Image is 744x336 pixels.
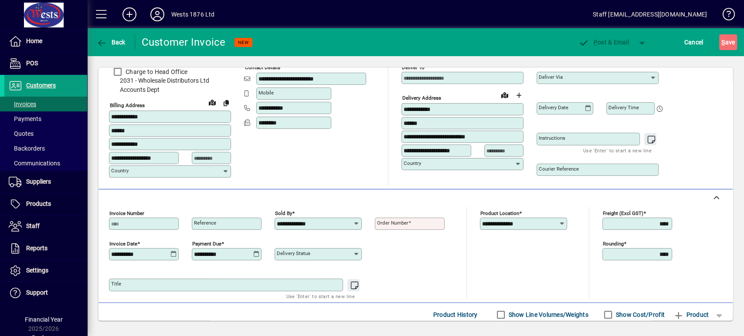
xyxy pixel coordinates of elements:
button: Profile [143,7,171,22]
label: Show Cost/Profit [614,310,665,319]
a: Home [4,30,87,52]
a: Invoices [4,97,87,111]
mat-label: Payment due [192,240,221,246]
a: Knowledge Base [716,2,733,30]
mat-label: Title [111,281,121,287]
span: POS [26,60,38,67]
button: Post & Email [574,34,633,50]
mat-label: Courier Reference [539,166,579,172]
span: Support [26,289,48,296]
div: Staff [EMAIL_ADDRESS][DOMAIN_NAME] [593,7,707,21]
span: Financial Year [25,316,63,323]
span: Back [96,39,126,46]
span: Product [673,308,709,322]
span: Quotes [9,130,34,137]
a: Payments [4,111,87,126]
mat-label: Deliver via [539,74,563,80]
a: Quotes [4,126,87,141]
a: Staff [4,215,87,237]
mat-label: Invoice number [109,210,144,216]
mat-label: Reference [194,220,216,226]
mat-label: Instructions [539,135,565,141]
button: Copy to Delivery address [219,96,233,110]
mat-label: Country [404,160,421,166]
span: Home [26,37,42,44]
span: ost & Email [578,39,629,46]
span: Staff [26,222,40,229]
mat-label: Rounding [603,240,624,246]
span: Backorders [9,145,45,152]
span: Communications [9,160,60,167]
button: Product History [430,307,481,323]
span: Products [26,200,51,207]
a: Suppliers [4,171,87,193]
span: NEW [238,40,249,45]
a: View on map [498,88,512,102]
mat-label: Order number [377,220,408,226]
button: Back [94,34,128,50]
span: Settings [26,267,48,274]
app-page-header-button: Back [87,34,135,50]
mat-hint: Use 'Enter' to start a new line [583,145,652,155]
mat-label: Delivery date [539,104,568,111]
a: Settings [4,260,87,282]
div: Wests 1876 Ltd [171,7,214,21]
mat-label: Product location [480,210,519,216]
button: Choose address [512,88,526,102]
mat-hint: Use 'Enter' to start a new line [286,291,355,301]
span: 2031 - Wholesale Distributors Ltd Accounts Dept [109,76,231,94]
a: Reports [4,238,87,259]
span: Cancel [684,35,703,49]
button: Add [116,7,143,22]
span: Product History [433,308,478,322]
label: Charge to Head Office [124,67,187,76]
mat-label: Delivery status [277,250,310,256]
mat-label: Mobile [258,90,274,96]
label: Show Line Volumes/Weights [507,310,588,319]
span: Suppliers [26,178,51,185]
a: POS [4,53,87,74]
mat-label: Freight (excl GST) [603,210,643,216]
span: Payments [9,115,41,122]
span: P [594,39,598,46]
mat-label: Country [111,168,129,174]
a: View on map [205,95,219,109]
a: Support [4,282,87,304]
mat-label: Deliver To [402,64,425,71]
span: ave [721,35,735,49]
div: Customer Invoice [142,35,226,49]
mat-label: Invoice date [109,240,137,246]
span: Reports [26,245,48,252]
span: Invoices [9,101,36,108]
a: Backorders [4,141,87,156]
a: Products [4,193,87,215]
mat-label: Sold by [275,210,292,216]
a: Communications [4,156,87,171]
span: S [721,39,725,46]
span: Customers [26,82,56,89]
button: Save [719,34,737,50]
button: Product [669,307,713,323]
mat-label: Delivery time [608,104,639,111]
button: Cancel [682,34,706,50]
